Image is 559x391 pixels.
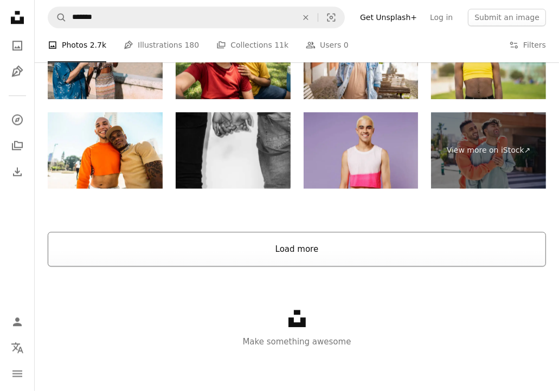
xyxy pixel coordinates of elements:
a: Users 0 [306,28,349,63]
button: Visual search [318,7,344,28]
a: Log in [423,9,459,26]
button: Search Unsplash [48,7,67,28]
button: Filters [509,28,546,63]
p: Make something awesome [35,335,559,348]
button: Clear [294,7,318,28]
span: 0 [344,40,349,51]
img: Young trendy blond hispanic latin gay man 20s with make up in fashionable bright pink top look ca... [304,112,419,188]
span: 11k [274,40,288,51]
a: Explore [7,109,28,131]
a: Log in / Sign up [7,311,28,333]
a: Illustrations 180 [124,28,199,63]
a: Illustrations [7,61,28,82]
a: Photos [7,35,28,56]
form: Find visuals sitewide [48,6,345,28]
a: Get Unsplash+ [354,9,423,26]
button: Load more [48,232,546,266]
a: Collections 11k [216,28,288,63]
img: Portrait of young friends outdoors [48,112,163,188]
a: Home — Unsplash [7,6,28,30]
button: Submit an image [468,9,546,26]
button: Language [7,337,28,359]
a: Download History [7,161,28,183]
a: View more on iStock↗ [431,112,546,188]
a: Collections [7,135,28,157]
img: Gay Couple [176,112,291,188]
button: Menu [7,363,28,385]
span: 180 [185,40,200,51]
